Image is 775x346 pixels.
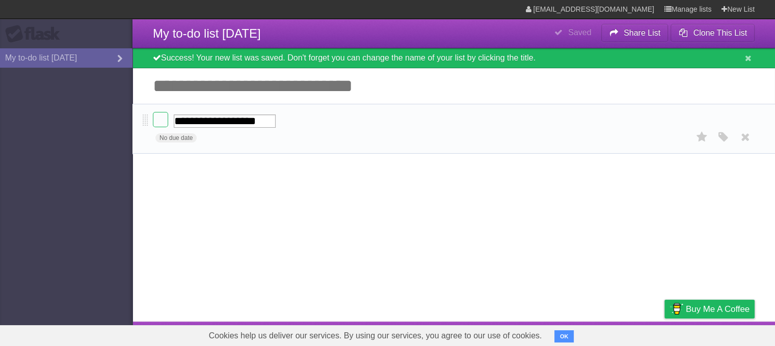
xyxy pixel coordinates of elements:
a: Buy me a coffee [664,300,755,319]
a: Terms [617,324,639,343]
b: Saved [568,28,591,37]
span: Buy me a coffee [686,300,750,318]
div: Flask [5,25,66,43]
label: Done [153,112,168,127]
b: Share List [624,28,660,37]
a: Privacy [651,324,678,343]
a: About [529,324,550,343]
span: No due date [155,133,197,142]
button: OK [554,330,574,342]
b: Clone This List [693,28,747,37]
button: Clone This List [671,24,755,42]
span: Cookies help us deliver our services. By using our services, you agree to our use of cookies. [199,326,552,346]
div: Success! Your new list was saved. Don't forget you can change the name of your list by clicking t... [132,48,775,68]
button: Share List [601,24,669,42]
a: Suggest a feature [690,324,755,343]
span: My to-do list [DATE] [153,26,261,40]
img: Buy me a coffee [670,300,683,318]
a: Developers [563,324,604,343]
label: Star task [692,129,712,146]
